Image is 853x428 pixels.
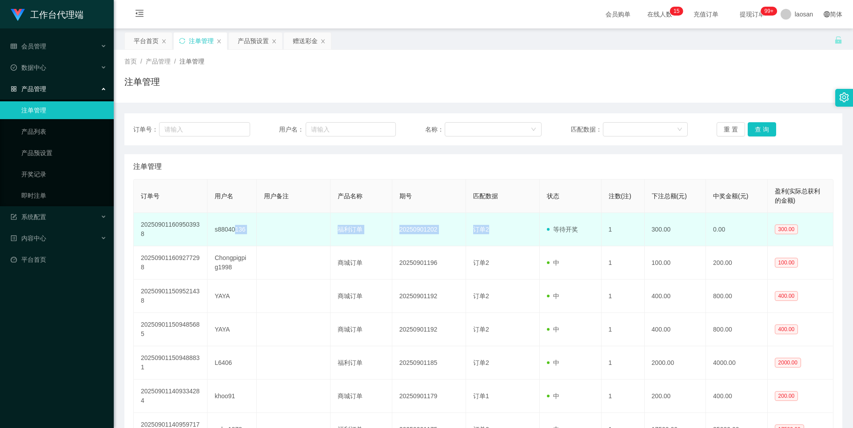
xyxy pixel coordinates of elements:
td: 800.00 [706,280,768,313]
td: 20250901202 [392,213,466,246]
div: 赠送彩金 [293,32,318,49]
td: 商城订单 [331,380,392,413]
i: 图标: close [161,39,167,44]
td: 202509011509521438 [134,280,207,313]
button: 重 置 [717,122,745,136]
span: 订单号： [133,125,159,134]
a: 产品列表 [21,123,107,140]
span: 订单2 [473,326,489,333]
i: 图标: appstore-o [11,86,17,92]
td: 20250901192 [392,280,466,313]
span: 300.00 [775,224,798,234]
td: 200.00 [706,246,768,280]
i: 图标: menu-fold [124,0,155,29]
td: L6406 [207,346,257,380]
span: 200.00 [775,391,798,401]
p: 1 [674,7,677,16]
span: 充值订单 [689,11,723,17]
i: 图标: profile [11,235,17,241]
img: logo.9652507e.png [11,9,25,21]
td: 20250901196 [392,246,466,280]
td: 商城订单 [331,313,392,346]
span: 订单2 [473,259,489,266]
span: 数据中心 [11,64,46,71]
td: 202509011609503938 [134,213,207,246]
span: 等待开奖 [547,226,578,233]
span: 下注总额(元) [652,192,687,200]
span: 用户名： [279,125,306,134]
div: 产品预设置 [238,32,269,49]
i: 图标: close [216,39,222,44]
span: 匹配数据： [571,125,603,134]
td: 福利订单 [331,213,392,246]
sup: 1049 [761,7,777,16]
i: 图标: form [11,214,17,220]
h1: 注单管理 [124,75,160,88]
i: 图标: unlock [834,36,842,44]
td: YAYA [207,280,257,313]
td: khoo91 [207,380,257,413]
i: 图标: global [824,11,830,17]
td: 1 [602,313,645,346]
td: 20250901179 [392,380,466,413]
span: 期号 [399,192,412,200]
a: 注单管理 [21,101,107,119]
span: 订单2 [473,359,489,366]
td: 0.00 [706,213,768,246]
i: 图标: down [531,127,536,133]
span: 系统配置 [11,213,46,220]
span: 中 [547,292,559,300]
td: 200.00 [645,380,706,413]
td: 800.00 [706,313,768,346]
span: 在线人数 [643,11,677,17]
td: Chongpigpig1998 [207,246,257,280]
span: 首页 [124,58,137,65]
span: 提现订单 [735,11,769,17]
td: 300.00 [645,213,706,246]
span: 中 [547,326,559,333]
span: 名称： [425,125,445,134]
div: 平台首页 [134,32,159,49]
h1: 工作台代理端 [30,0,84,29]
span: 注单管理 [179,58,204,65]
span: 订单2 [473,292,489,300]
span: 产品名称 [338,192,363,200]
i: 图标: setting [839,92,849,102]
p: 5 [677,7,680,16]
i: 图标: table [11,43,17,49]
td: 福利订单 [331,346,392,380]
td: 202509011409334284 [134,380,207,413]
td: 202509011609277298 [134,246,207,280]
span: 用户备注 [264,192,289,200]
span: 产品管理 [11,85,46,92]
span: 订单号 [141,192,159,200]
span: 盈利(实际总获利的金额) [775,188,821,204]
td: 商城订单 [331,280,392,313]
td: 4000.00 [706,346,768,380]
i: 图标: close [320,39,326,44]
span: 订单2 [473,226,489,233]
span: / [140,58,142,65]
i: 图标: close [271,39,277,44]
a: 产品预设置 [21,144,107,162]
a: 开奖记录 [21,165,107,183]
span: 注数(注) [609,192,631,200]
td: 20250901192 [392,313,466,346]
td: 商城订单 [331,246,392,280]
input: 请输入 [159,122,250,136]
td: YAYA [207,313,257,346]
td: s88040136 [207,213,257,246]
td: 1 [602,213,645,246]
span: 400.00 [775,324,798,334]
td: 1 [602,246,645,280]
span: 注单管理 [133,161,162,172]
td: 400.00 [645,313,706,346]
a: 图标: dashboard平台首页 [11,251,107,268]
td: 1 [602,380,645,413]
span: 100.00 [775,258,798,268]
span: 产品管理 [146,58,171,65]
td: 400.00 [645,280,706,313]
span: 2000.00 [775,358,801,368]
div: 注单管理 [189,32,214,49]
span: 中 [547,259,559,266]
